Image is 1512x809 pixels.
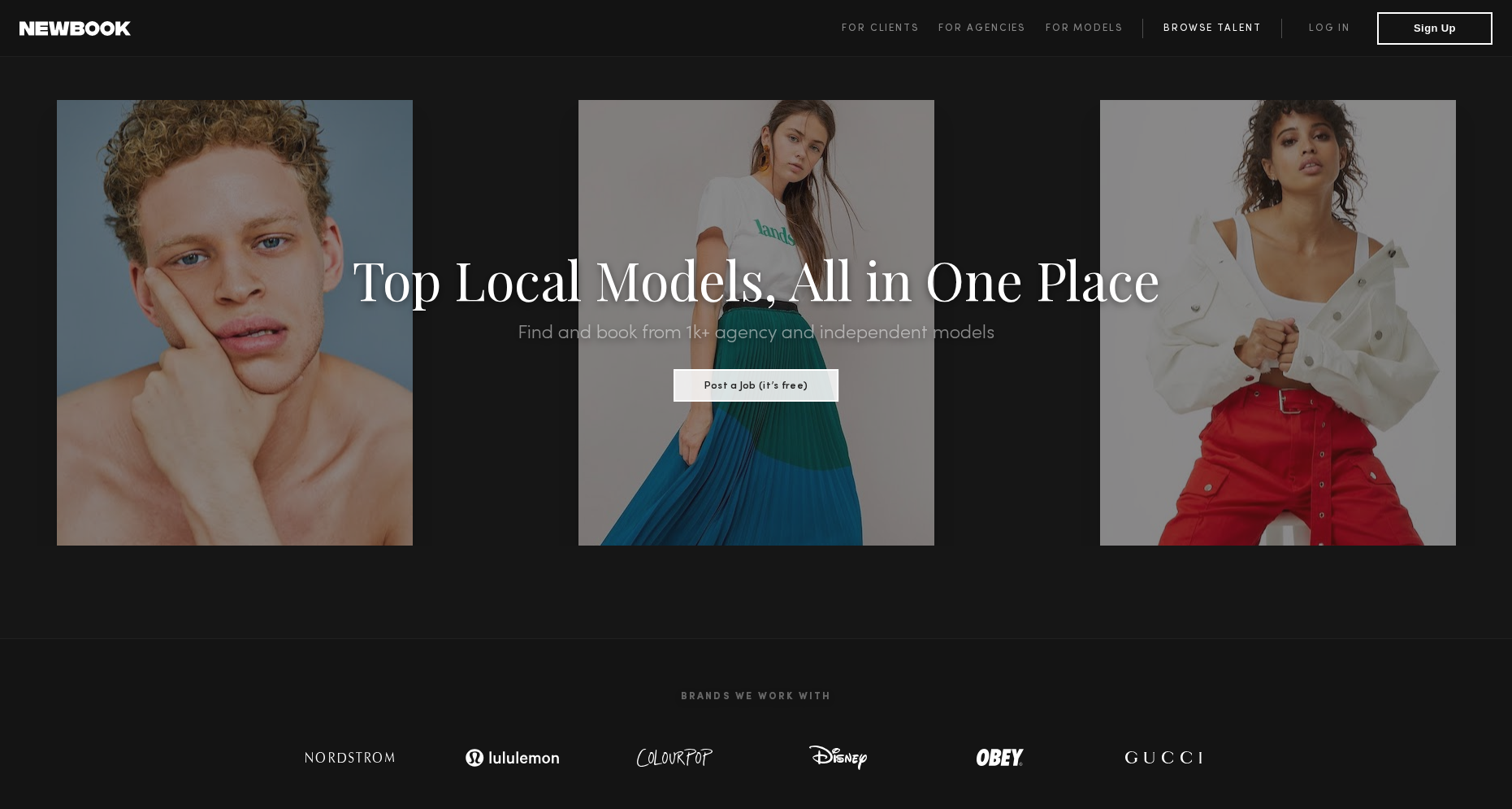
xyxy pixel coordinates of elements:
[947,742,1053,774] img: logo-obey.svg
[114,254,1399,304] h1: Top Local Models, All in One Place
[674,375,838,393] a: Post a Job (it’s free)
[1142,19,1281,38] a: Browse Talent
[269,672,1244,722] h2: Brands We Work With
[1110,742,1215,774] img: logo-gucci.svg
[293,742,407,774] img: logo-nordstrom.svg
[1281,19,1377,38] a: Log in
[456,742,570,774] img: logo-lulu.svg
[842,24,919,33] span: For Clients
[1046,24,1123,33] span: For Models
[842,19,938,38] a: For Clients
[622,742,728,774] img: logo-colour-pop.svg
[674,369,838,402] button: Post a Job (it’s free)
[938,19,1045,38] a: For Agencies
[938,24,1025,33] span: For Agencies
[785,742,890,774] img: logo-disney.svg
[1046,19,1143,38] a: For Models
[114,324,1399,343] h2: Find and book from 1k+ agency and independent models
[1377,12,1493,45] button: Sign Up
